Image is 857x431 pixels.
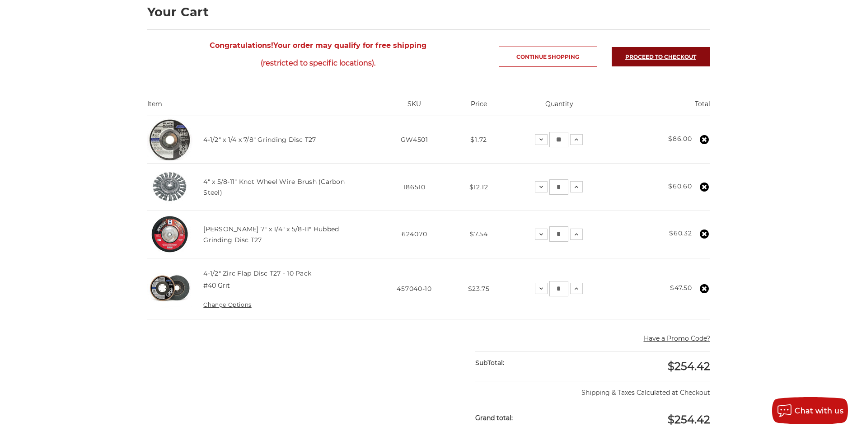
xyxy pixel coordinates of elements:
dd: #40 Grit [203,281,230,290]
img: 4" x 1/2" x 5/8"-11 Hub Knot Wheel Wire Brush [147,164,192,210]
strong: Congratulations! [210,41,273,50]
button: Have a Promo Code? [644,334,710,343]
th: Price [454,99,504,116]
a: 4" x 5/8-11" Knot Wheel Wire Brush (Carbon Steel) [203,178,345,197]
strong: Grand total: [475,414,513,422]
a: [PERSON_NAME] 7" x 1/4" x 5/8-11" Hubbed Grinding Disc T27 [203,225,339,244]
button: Chat with us [772,397,848,424]
span: (restricted to specific locations). [147,54,489,72]
th: Total [615,99,710,116]
span: $254.42 [668,360,710,373]
div: SubTotal: [475,352,593,374]
span: Chat with us [795,407,843,415]
span: $254.42 [668,413,710,426]
strong: $86.00 [668,135,692,143]
a: Change Options [203,301,251,308]
span: $7.54 [470,230,488,238]
input: 4-1/2" x 1/4 x 7/8" Grinding Disc T27 Quantity: [549,132,568,147]
span: $23.75 [468,285,490,293]
th: Quantity [503,99,615,116]
input: 4-1/2" Zirc Flap Disc T27 - 10 Pack Quantity: [549,281,568,296]
a: Proceed to checkout [612,47,710,66]
a: Continue Shopping [499,47,597,67]
span: Your order may qualify for free shipping [147,37,489,72]
span: 457040-10 [397,285,431,293]
p: Shipping & Taxes Calculated at Checkout [475,381,710,398]
th: Item [147,99,375,116]
img: BHA grinding wheels for 4.5 inch angle grinder [147,117,192,162]
span: $12.12 [469,183,488,191]
th: SKU [375,99,454,116]
input: 4" x 5/8-11" Knot Wheel Wire Brush (Carbon Steel) Quantity: [549,179,568,195]
strong: $47.50 [670,284,692,292]
img: 7" x 1/4" x 5/8"-11 Grinding Disc with Hub [147,212,192,257]
strong: $60.32 [669,229,692,237]
a: 4-1/2" x 1/4 x 7/8" Grinding Disc T27 [203,136,316,144]
span: GW4501 [401,136,428,144]
span: 186510 [403,183,426,191]
span: $1.72 [470,136,487,144]
h1: Your Cart [147,6,710,18]
a: 4-1/2" Zirc Flap Disc T27 - 10 Pack [203,269,311,277]
strong: $60.60 [668,182,692,190]
input: Mercer 7" x 1/4" x 5/8-11" Hubbed Grinding Disc T27 Quantity: [549,226,568,242]
span: 624070 [402,230,427,238]
img: 4-1/2" Zirc Flap Disc T27 - 10 Pack [147,266,192,311]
